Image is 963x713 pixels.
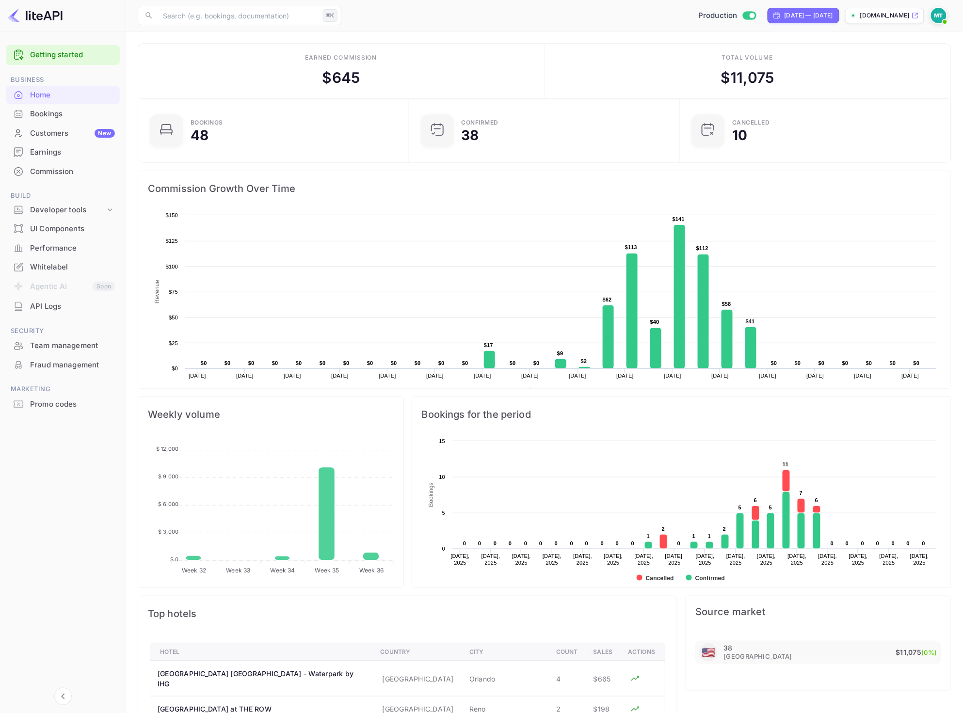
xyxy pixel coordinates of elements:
div: Team management [6,336,120,355]
text: 0 [555,540,558,546]
div: Getting started [6,45,120,65]
text: 2 [662,526,665,532]
text: $17 [484,342,493,348]
tspan: Week 36 [359,567,384,574]
text: $0 [367,360,373,366]
text: [DATE] [474,373,491,379]
text: $50 [169,315,178,320]
text: 1 [647,533,650,539]
div: United States [699,643,718,662]
a: CustomersNew [6,124,120,142]
text: [DATE] [236,373,254,379]
img: Marcin Teodoru [931,8,947,23]
text: 0 [478,540,481,546]
text: 6 [754,497,757,503]
text: 0 [831,540,834,546]
text: [DATE], 2025 [665,553,684,566]
text: [DATE], 2025 [849,553,867,566]
div: Click to change the date range period [768,8,839,23]
div: UI Components [30,223,115,235]
img: LiteAPI logo [8,8,63,23]
text: [DATE], 2025 [757,553,776,566]
tspan: $ 0 [170,556,178,563]
div: Promo codes [30,399,115,410]
text: 15 [439,438,445,444]
a: Earnings [6,143,120,161]
span: (0%) [921,649,937,656]
a: Home [6,86,120,104]
a: API Logs [6,297,120,315]
text: [DATE] [902,373,919,379]
button: Collapse navigation [54,688,72,705]
text: [DATE], 2025 [481,553,500,566]
div: Bookings [6,105,120,124]
th: [GEOGRAPHIC_DATA] [GEOGRAPHIC_DATA] - Waterpark by IHG [150,661,373,697]
div: Fraud management [6,356,120,375]
td: 4 [548,661,586,697]
text: $75 [169,289,178,295]
text: [DATE], 2025 [573,553,592,566]
text: [DATE], 2025 [726,553,745,566]
div: Bookings [30,109,115,120]
text: [DATE] [616,373,634,379]
a: Bookings [6,105,120,123]
text: 11 [783,461,789,467]
div: Earned commission [305,53,377,62]
div: Performance [6,239,120,258]
text: [DATE], 2025 [634,553,653,566]
p: $11,075 [896,647,937,658]
text: [DATE] [521,373,539,379]
div: UI Components [6,220,120,238]
div: Developer tools [30,205,105,216]
text: 0 [861,540,864,546]
text: $100 [166,264,178,269]
tspan: Week 32 [182,567,206,574]
a: Fraud management [6,356,120,374]
div: Confirmed [462,120,499,126]
text: Bookings [428,483,434,507]
span: Security [6,326,120,336]
text: $0 [914,360,920,366]
text: [DATE] [854,373,872,379]
p: [DOMAIN_NAME] [860,11,910,20]
div: Customers [30,128,115,139]
text: $58 [722,301,731,307]
text: $112 [696,245,708,251]
text: 0 [631,540,634,546]
div: Performance [30,243,115,254]
div: Whitelabel [30,262,115,273]
th: Hotel [150,643,373,661]
tspan: $ 3,000 [158,528,178,535]
text: $0 [533,360,540,366]
text: 0 [876,540,879,546]
text: $0 [391,360,397,366]
text: 0 [509,540,512,546]
div: $ 645 [322,67,360,89]
text: $25 [169,340,178,346]
div: Home [6,86,120,105]
text: $0 [438,360,445,366]
text: $0 [201,360,207,366]
text: $0 [415,360,421,366]
text: [DATE] [807,373,824,379]
text: 2 [723,526,726,532]
div: Total volume [722,53,773,62]
div: Earnings [30,147,115,158]
text: [DATE], 2025 [880,553,899,566]
text: $9 [557,350,563,356]
text: Revenue [537,388,562,395]
text: [DATE] [712,373,729,379]
input: Search (e.g. bookings, documentation) [157,6,319,25]
text: 0 [907,540,910,546]
text: 0 [922,540,925,546]
text: 1 [692,533,695,539]
text: $0 [842,360,849,366]
p: 38 [723,644,732,652]
text: [DATE], 2025 [543,553,562,566]
th: Actions [620,643,665,661]
text: $0 [320,360,326,366]
text: 1 [708,533,711,539]
text: $0 [771,360,777,366]
text: $0 [510,360,516,366]
text: $0 [890,360,896,366]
